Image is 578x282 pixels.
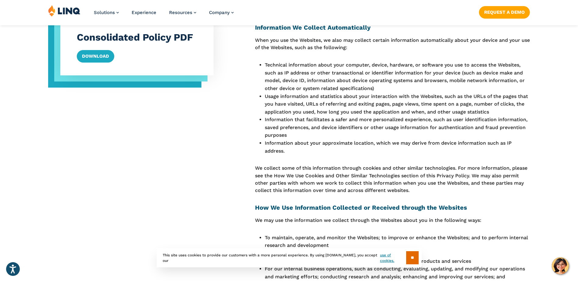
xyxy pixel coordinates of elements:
a: Resources [169,10,196,15]
h3: Information We Collect Automatically [255,23,530,32]
p: Consolidated Policy PDF [77,31,197,43]
li: Information about your approximate location, which we may derive from device information such as ... [265,139,530,155]
h3: How We Use Information Collected or Received through the Websites [255,203,530,212]
li: Information that facilitates a safer and more personalized experience, such as user identificatio... [265,116,530,139]
span: Company [209,10,230,15]
a: Company [209,10,234,15]
li: Technical information about your computer, device, hardware, or software you use to access the We... [265,61,530,92]
span: Resources [169,10,192,15]
p: We collect some of this information through cookies and other similar technologies. For more info... [255,164,530,194]
a: Request a Demo [479,6,530,18]
nav: Button Navigation [479,5,530,18]
p: When you use the Websites, we also may collect certain information automatically about your devic... [255,37,530,52]
a: Download [77,50,114,62]
a: use of cookies. [380,252,406,263]
li: To maintain, operate, and monitor the Websites; to improve or enhance the Websites; and to perfor... [265,234,530,249]
div: This site uses cookies to provide our customers with a more personal experience. By using [DOMAIN... [157,248,422,267]
img: LINQ | K‑12 Software [48,5,80,16]
li: Usage information and statistics about your interaction with the Websites, such as the URLs of th... [265,92,530,116]
p: We may use the information we collect through the Websites about you in the following ways: [255,217,530,224]
a: Solutions [94,10,119,15]
button: Hello, have a question? Let’s chat. [552,257,569,274]
a: Experience [132,10,156,15]
nav: Primary Navigation [94,5,234,25]
span: Solutions [94,10,115,15]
